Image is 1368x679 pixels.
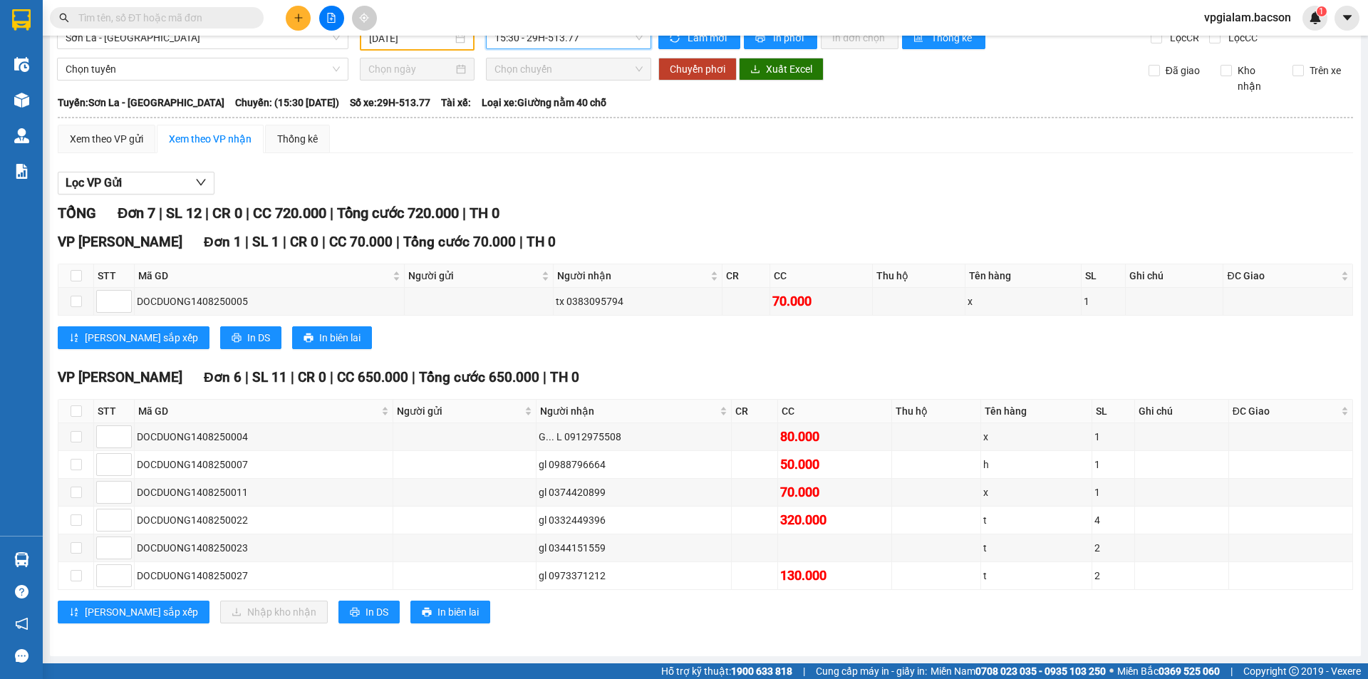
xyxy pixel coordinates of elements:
span: Mã GD [138,268,390,284]
span: In DS [247,330,270,346]
div: t [983,512,1089,528]
th: SL [1092,400,1135,423]
button: downloadXuất Excel [739,58,824,81]
div: h [983,457,1089,472]
span: Loại xe: Giường nằm 40 chỗ [482,95,606,110]
span: Tổng cước 720.000 [337,204,459,222]
span: TH 0 [470,204,499,222]
div: 1 [1094,457,1132,472]
span: Làm mới [688,30,729,46]
img: icon-new-feature [1309,11,1322,24]
div: DOCDUONG1408250023 [137,540,390,556]
span: | [1230,663,1233,679]
button: downloadNhập kho nhận [220,601,328,623]
span: Cung cấp máy in - giấy in: [816,663,927,679]
div: 1 [1094,484,1132,500]
span: copyright [1289,666,1299,676]
span: sync [670,33,682,44]
span: Thống kê [931,30,974,46]
span: Xuất Excel [766,61,812,77]
div: 320.000 [780,510,889,530]
span: printer [422,607,432,618]
span: | [322,234,326,250]
div: Xem theo VP gửi [70,131,143,147]
span: notification [15,617,28,631]
span: Tài xế: [441,95,471,110]
span: Chọn chuyến [494,58,643,80]
button: printerIn biên lai [292,326,372,349]
th: Tên hàng [981,400,1092,423]
span: SL 12 [166,204,202,222]
span: message [15,649,28,663]
span: | [246,204,249,222]
span: printer [350,607,360,618]
span: | [159,204,162,222]
span: | [283,234,286,250]
span: Kho nhận [1232,63,1282,94]
span: Chuyến: (15:30 [DATE]) [235,95,339,110]
span: In biên lai [437,604,479,620]
div: DOCDUONG1408250022 [137,512,390,528]
span: | [330,204,333,222]
th: Ghi chú [1126,264,1223,288]
td: DOCDUONG1408250022 [135,507,393,534]
img: warehouse-icon [14,93,29,108]
div: 2 [1094,540,1132,556]
div: 70.000 [772,291,870,311]
input: 13/08/2025 [369,31,452,46]
span: Đơn 6 [204,369,242,385]
div: 70.000 [780,482,889,502]
div: 1 [1094,429,1132,445]
div: Thống kê [277,131,318,147]
div: x [983,429,1089,445]
button: printerIn biên lai [410,601,490,623]
span: | [330,369,333,385]
span: | [396,234,400,250]
td: DOCDUONG1408250007 [135,451,393,479]
button: plus [286,6,311,31]
span: | [803,663,805,679]
span: CR 0 [212,204,242,222]
span: CR 0 [290,234,318,250]
span: Lọc CC [1223,30,1260,46]
span: | [245,369,249,385]
div: gl 0988796664 [539,457,729,472]
span: VP [PERSON_NAME] [58,369,182,385]
input: Tìm tên, số ĐT hoặc mã đơn [78,10,247,26]
th: Thu hộ [873,264,965,288]
span: In DS [366,604,388,620]
div: gl 0332449396 [539,512,729,528]
span: 1 [1319,6,1324,16]
span: | [245,234,249,250]
span: [PERSON_NAME] sắp xếp [85,604,198,620]
div: x [983,484,1089,500]
span: printer [304,333,313,344]
span: CC 70.000 [329,234,393,250]
th: Ghi chú [1135,400,1229,423]
sup: 1 [1317,6,1327,16]
span: In phơi [773,30,806,46]
span: Trên xe [1304,63,1347,78]
span: | [412,369,415,385]
div: t [983,540,1089,556]
td: DOCDUONG1408250023 [135,534,393,562]
th: SL [1082,264,1126,288]
button: Chuyển phơi [658,58,737,81]
span: Số xe: 29H-513.77 [350,95,430,110]
span: aim [359,13,369,23]
span: 15:30 - 29H-513.77 [494,27,643,48]
button: printerIn phơi [744,26,817,49]
img: solution-icon [14,164,29,179]
span: Người gửi [397,403,522,419]
span: download [750,64,760,76]
strong: 1900 633 818 [731,665,792,677]
td: DOCDUONG1408250004 [135,423,393,451]
span: In biên lai [319,330,361,346]
span: Hỗ trợ kỹ thuật: [661,663,792,679]
div: 4 [1094,512,1132,528]
button: caret-down [1335,6,1359,31]
span: SL 11 [252,369,287,385]
th: Tên hàng [965,264,1082,288]
span: TỔNG [58,204,96,222]
span: Lọc CR [1164,30,1201,46]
